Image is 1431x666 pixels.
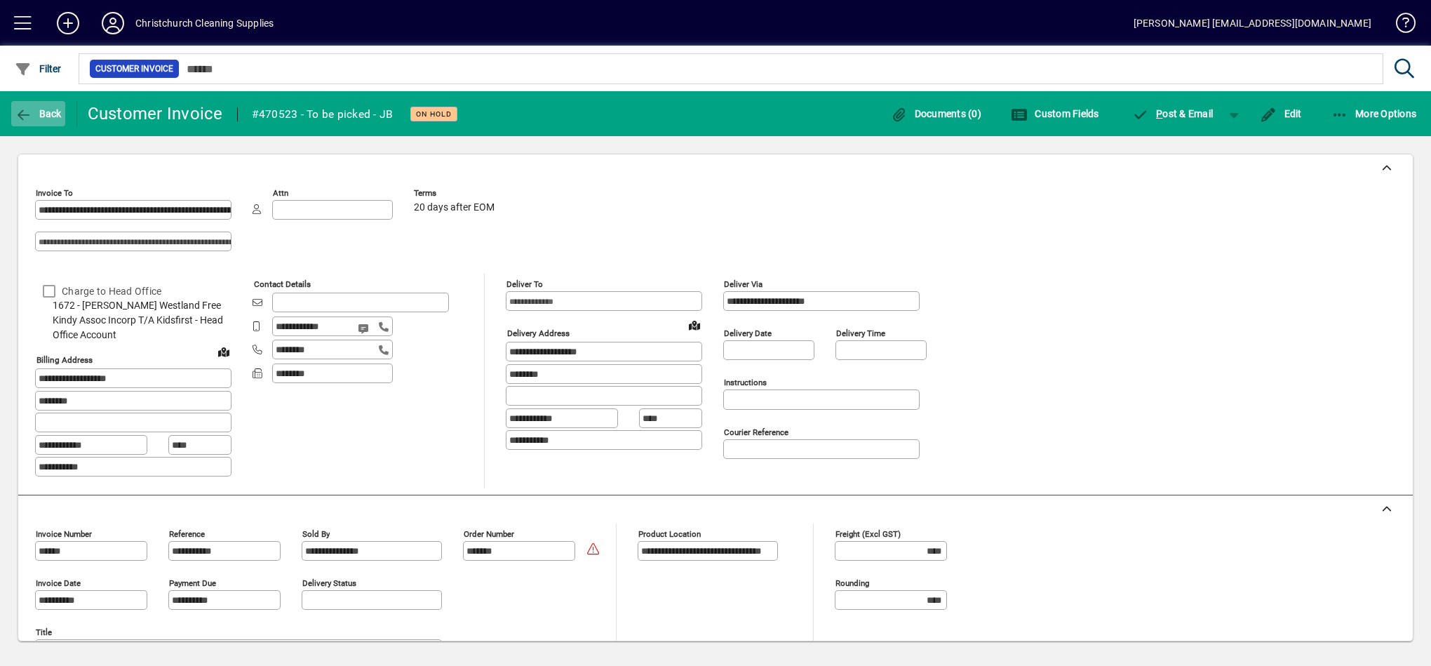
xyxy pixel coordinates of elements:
span: 1672 - [PERSON_NAME] Westland Free Kindy Assoc Incorp T/A Kidsfirst - Head Office Account [35,298,231,342]
mat-label: Delivery status [302,578,356,587]
div: [PERSON_NAME] [EMAIL_ADDRESS][DOMAIN_NAME] [1134,12,1371,34]
div: Customer Invoice [88,102,223,125]
span: 20 days after EOM [414,202,495,213]
a: View on map [213,340,235,363]
mat-label: Invoice number [36,528,92,538]
span: ost & Email [1132,108,1214,119]
button: Back [11,101,65,126]
span: Documents (0) [890,108,981,119]
mat-label: Sold by [302,528,330,538]
mat-label: Invoice To [36,188,73,198]
a: View on map [683,314,706,336]
mat-label: Deliver via [724,279,762,289]
div: Christchurch Cleaning Supplies [135,12,274,34]
button: Edit [1256,101,1305,126]
span: Custom Fields [1011,108,1099,119]
mat-label: Invoice date [36,578,81,587]
span: Customer Invoice [95,62,173,76]
button: More Options [1328,101,1420,126]
button: Filter [11,56,65,81]
button: Documents (0) [887,101,985,126]
mat-label: Order number [464,528,514,538]
mat-label: Courier Reference [724,427,788,437]
span: Edit [1260,108,1302,119]
mat-label: Instructions [724,378,767,387]
mat-label: Product location [638,528,701,538]
button: Post & Email [1125,101,1221,126]
mat-label: Reference [169,528,205,538]
span: Terms [414,189,498,198]
mat-label: Delivery date [724,328,772,338]
mat-label: Freight (excl GST) [835,528,901,538]
span: More Options [1331,108,1417,119]
span: P [1156,108,1162,119]
button: Custom Fields [1007,101,1103,126]
mat-label: Delivery time [836,328,885,338]
div: #470523 - To be picked - JB [252,103,394,126]
span: On hold [416,109,452,119]
mat-label: Deliver To [506,279,543,289]
mat-label: Attn [273,188,288,198]
button: Profile [90,11,135,36]
button: Add [46,11,90,36]
span: Back [15,108,62,119]
mat-label: Title [36,627,52,637]
span: Filter [15,63,62,74]
mat-label: Payment due [169,578,216,587]
button: Send SMS [348,312,382,345]
mat-label: Rounding [835,578,869,587]
a: Knowledge Base [1385,3,1413,48]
